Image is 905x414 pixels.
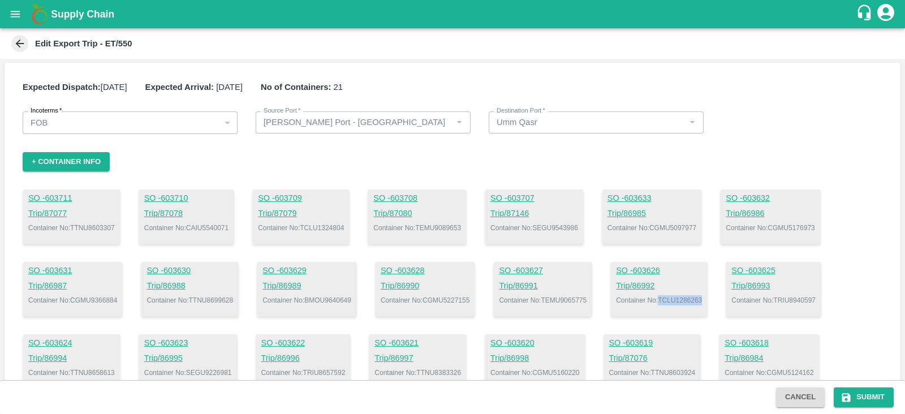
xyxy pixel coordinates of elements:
[28,368,115,378] p: Container No: TTNU8658613
[146,295,233,305] p: Container No: TTNU8699628
[834,387,894,407] button: Submit
[262,295,351,305] p: Container No: BMOU9640649
[28,337,115,350] a: SO -603624
[28,295,117,305] p: Container No: CGMU9366884
[616,280,702,292] a: Trip/86992
[374,352,461,365] a: Trip/86997
[725,352,813,365] a: Trip/86984
[258,223,344,233] p: Container No: TCLU1324804
[876,2,896,26] div: account of current user
[144,368,232,378] p: Container No: SEGU9226981
[28,208,115,220] a: Trip/87077
[499,280,587,292] a: Trip/86991
[144,337,232,350] a: SO -603623
[144,192,229,205] a: SO -603710
[144,223,229,233] p: Container No: CAIU5540071
[258,208,344,220] a: Trip/87079
[725,337,813,350] a: SO -603618
[725,368,813,378] p: Container No: CGMU5124162
[2,1,28,27] button: open drawer
[490,192,578,205] a: SO -603707
[381,295,469,305] p: Container No: CGMU5227155
[731,265,816,277] a: SO -603625
[726,192,815,205] a: SO -603632
[51,6,856,22] a: Supply Chain
[145,81,243,93] p: [DATE]
[490,337,579,350] a: SO -603620
[262,280,351,292] a: Trip/86989
[490,208,578,220] a: Trip/87146
[497,106,545,115] label: Destination Port
[499,295,587,305] p: Container No: TEMU9065775
[264,106,300,115] label: Source Port
[23,81,127,93] p: [DATE]
[492,115,682,130] input: Select Destination port
[607,223,696,233] p: Container No: CGMU5097977
[28,352,115,365] a: Trip/86994
[490,223,578,233] p: Container No: SEGU9543986
[616,265,702,277] a: SO -603626
[261,368,346,378] p: Container No: TRIU8657592
[616,295,702,305] p: Container No: TCLU1286263
[262,265,351,277] a: SO -603629
[261,83,331,92] b: No of Containers:
[31,106,62,115] label: Incoterms
[28,265,117,277] a: SO -603631
[261,352,346,365] a: Trip/86996
[607,192,696,205] a: SO -603633
[31,117,48,129] p: FOB
[726,208,815,220] a: Trip/86986
[51,8,114,20] b: Supply Chain
[374,368,461,378] p: Container No: TTNU8383326
[146,280,233,292] a: Trip/86988
[258,192,344,205] a: SO -603709
[373,223,461,233] p: Container No: TEMU9089653
[144,208,229,220] a: Trip/87078
[28,3,51,25] img: logo
[145,83,214,92] b: Expected Arrival:
[726,223,815,233] p: Container No: CGMU5176973
[731,280,816,292] a: Trip/86993
[144,352,232,365] a: Trip/86995
[731,295,816,305] p: Container No: TRIU8940597
[609,368,696,378] p: Container No: TTNU8603924
[23,152,110,172] button: + Container Info
[776,387,825,407] button: Cancel
[373,208,461,220] a: Trip/87080
[609,352,696,365] a: Trip/87076
[490,352,579,365] a: Trip/86998
[261,337,346,350] a: SO -603622
[856,4,876,24] div: customer-support
[28,192,115,205] a: SO -603711
[35,39,132,48] b: Edit Export Trip - ET/550
[374,337,461,350] a: SO -603621
[259,115,449,130] input: Select Source port
[609,337,696,350] a: SO -603619
[23,83,101,92] b: Expected Dispatch:
[28,280,117,292] a: Trip/86987
[381,280,469,292] a: Trip/86990
[607,208,696,220] a: Trip/86985
[28,223,115,233] p: Container No: TTNU8603307
[499,265,587,277] a: SO -603627
[490,368,579,378] p: Container No: CGMU5160220
[381,265,469,277] a: SO -603628
[373,192,461,205] a: SO -603708
[261,81,343,93] p: 21
[146,265,233,277] a: SO -603630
